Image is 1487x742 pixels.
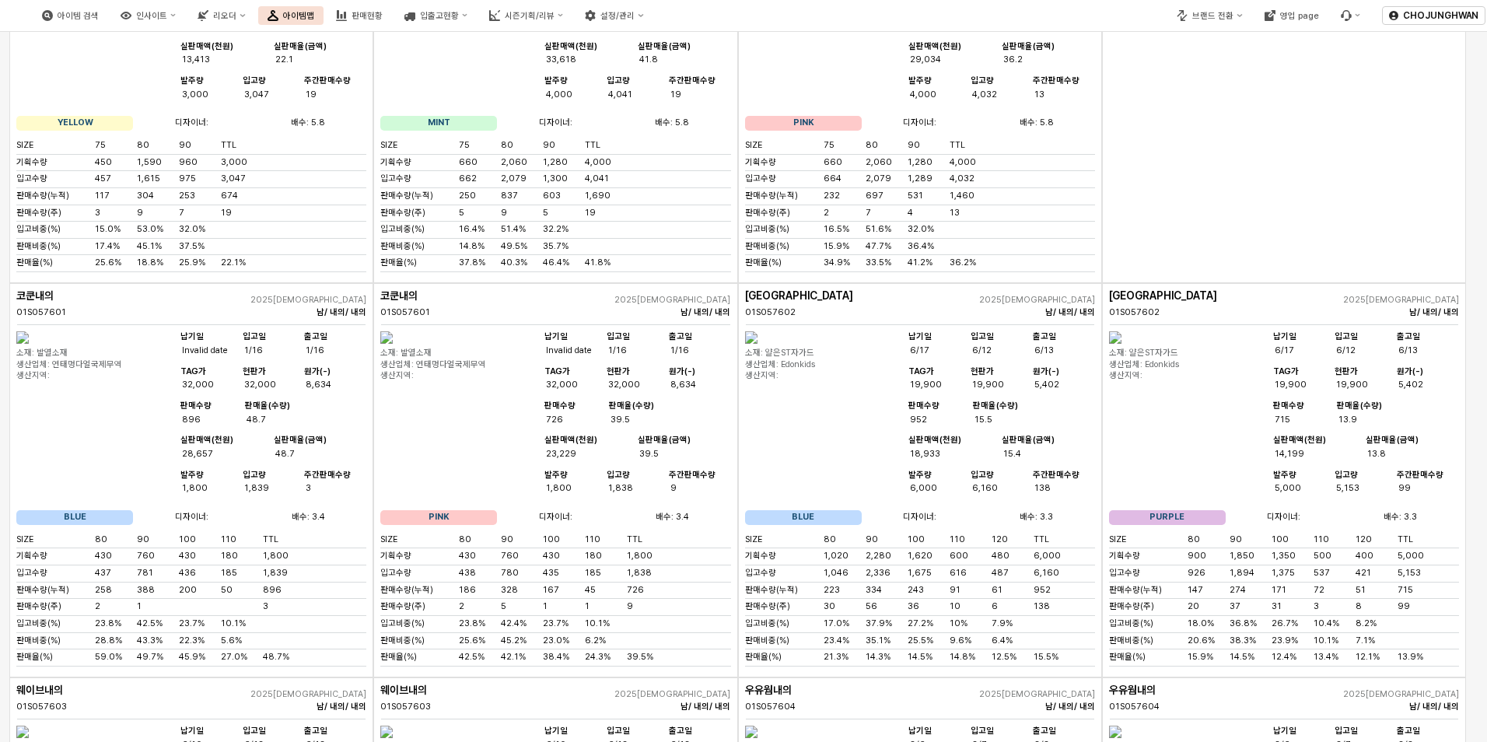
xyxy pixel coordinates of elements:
button: CHOJUNGHWAN [1382,6,1485,25]
div: 시즌기획/리뷰 [505,11,555,21]
div: 아이템맵 [283,11,314,21]
p: CHOJUNGHWAN [1403,9,1478,22]
button: 리오더 [188,6,254,25]
button: 영업 page [1255,6,1328,25]
button: 판매현황 [327,6,392,25]
button: 인사이트 [111,6,185,25]
button: 시즌기획/리뷰 [480,6,572,25]
button: 설정/관리 [576,6,653,25]
button: 아이템 검색 [33,6,108,25]
div: 인사이트 [136,11,167,21]
button: 입출고현황 [395,6,477,25]
div: 판매현황 [352,11,383,21]
div: 리오더 [213,11,236,21]
div: 버그 제보 및 기능 개선 요청 [1331,6,1370,25]
div: 영업 page [1280,11,1319,21]
button: 아이템맵 [258,6,324,25]
div: 입출고현황 [420,11,459,21]
div: 설정/관리 [600,11,635,21]
div: 브랜드 전환 [1192,11,1233,21]
button: 브랜드 전환 [1167,6,1251,25]
div: 아이템 검색 [58,11,99,21]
